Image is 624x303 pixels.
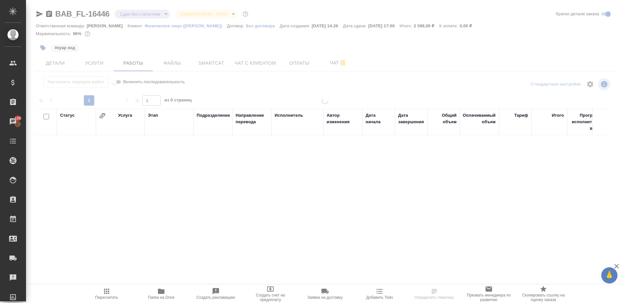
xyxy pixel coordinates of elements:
[366,295,393,300] span: Добавить Todo
[407,285,461,303] button: Определить тематику
[197,112,230,119] div: Подразделение
[366,112,392,125] div: Дата начала
[236,112,268,125] div: Направление перевода
[461,285,516,303] button: Призвать менеджера по развитию
[60,112,75,119] div: Статус
[298,285,352,303] button: Заявка на доставку
[307,295,343,300] span: Заявка на доставку
[79,285,134,303] button: Пересчитать
[99,112,106,119] button: Сгруппировать
[352,285,407,303] button: Добавить Todo
[2,113,24,130] a: 100
[134,285,188,303] button: Папка на Drive
[516,285,571,303] button: Скопировать ссылку на оценку заказа
[601,267,617,283] button: 🙏
[11,115,25,122] span: 100
[95,295,118,300] span: Пересчитать
[463,112,496,125] div: Оплачиваемый объем
[604,269,615,282] span: 🙏
[327,112,359,125] div: Автор изменения
[398,112,424,125] div: Дата завершения
[118,112,132,119] div: Услуга
[275,112,303,119] div: Исполнитель
[414,295,454,300] span: Определить тематику
[188,285,243,303] button: Создать рекламацию
[520,293,567,302] span: Скопировать ссылку на оценку заказа
[197,295,235,300] span: Создать рекламацию
[570,112,600,132] div: Прогресс исполнителя в SC
[243,285,298,303] button: Создать счет на предоплату
[552,112,564,119] div: Итого
[148,112,158,119] div: Этап
[247,293,294,302] span: Создать счет на предоплату
[465,293,512,302] span: Призвать менеджера по развитию
[148,295,175,300] span: Папка на Drive
[514,112,528,119] div: Тариф
[431,112,457,125] div: Общий объем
